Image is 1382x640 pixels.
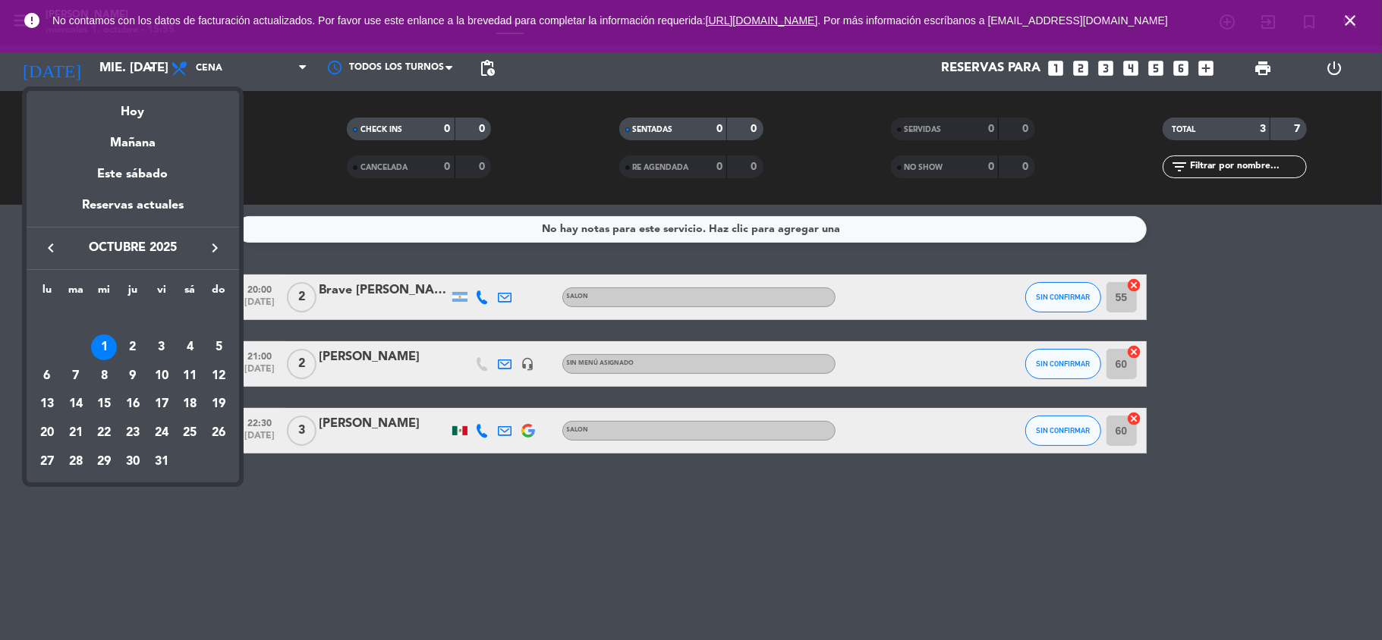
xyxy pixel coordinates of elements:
[61,390,90,419] td: 14 de octubre de 2025
[34,391,60,417] div: 13
[147,333,176,362] td: 3 de octubre de 2025
[147,390,176,419] td: 17 de octubre de 2025
[27,196,239,227] div: Reservas actuales
[90,390,118,419] td: 15 de octubre de 2025
[176,333,205,362] td: 4 de octubre de 2025
[65,238,201,258] span: octubre 2025
[61,362,90,391] td: 7 de octubre de 2025
[147,447,176,476] td: 31 de octubre de 2025
[91,334,117,360] div: 1
[120,334,146,360] div: 2
[61,281,90,305] th: martes
[204,419,233,447] td: 26 de octubre de 2025
[149,363,175,389] div: 10
[34,449,60,475] div: 27
[61,447,90,476] td: 28 de octubre de 2025
[90,447,118,476] td: 29 de octubre de 2025
[118,362,147,391] td: 9 de octubre de 2025
[34,420,60,446] div: 20
[33,447,61,476] td: 27 de octubre de 2025
[206,239,224,257] i: keyboard_arrow_right
[91,449,117,475] div: 29
[118,447,147,476] td: 30 de octubre de 2025
[118,419,147,447] td: 23 de octubre de 2025
[149,391,175,417] div: 17
[63,363,89,389] div: 7
[204,281,233,305] th: domingo
[37,238,65,258] button: keyboard_arrow_left
[118,333,147,362] td: 2 de octubre de 2025
[149,420,175,446] div: 24
[91,391,117,417] div: 15
[204,390,233,419] td: 19 de octubre de 2025
[33,281,61,305] th: lunes
[27,122,239,153] div: Mañana
[176,281,205,305] th: sábado
[33,419,61,447] td: 20 de octubre de 2025
[90,419,118,447] td: 22 de octubre de 2025
[206,363,231,389] div: 12
[90,281,118,305] th: miércoles
[149,334,175,360] div: 3
[177,420,203,446] div: 25
[91,363,117,389] div: 8
[34,363,60,389] div: 6
[118,390,147,419] td: 16 de octubre de 2025
[177,363,203,389] div: 11
[63,391,89,417] div: 14
[91,420,117,446] div: 22
[147,281,176,305] th: viernes
[120,449,146,475] div: 30
[90,362,118,391] td: 8 de octubre de 2025
[176,390,205,419] td: 18 de octubre de 2025
[27,91,239,122] div: Hoy
[33,362,61,391] td: 6 de octubre de 2025
[120,391,146,417] div: 16
[206,391,231,417] div: 19
[33,304,233,333] td: OCT.
[177,391,203,417] div: 18
[63,420,89,446] div: 21
[118,281,147,305] th: jueves
[206,420,231,446] div: 26
[177,334,203,360] div: 4
[63,449,89,475] div: 28
[90,333,118,362] td: 1 de octubre de 2025
[33,390,61,419] td: 13 de octubre de 2025
[120,420,146,446] div: 23
[206,334,231,360] div: 5
[42,239,60,257] i: keyboard_arrow_left
[149,449,175,475] div: 31
[176,419,205,447] td: 25 de octubre de 2025
[147,362,176,391] td: 10 de octubre de 2025
[204,333,233,362] td: 5 de octubre de 2025
[201,238,228,258] button: keyboard_arrow_right
[176,362,205,391] td: 11 de octubre de 2025
[204,362,233,391] td: 12 de octubre de 2025
[120,363,146,389] div: 9
[147,419,176,447] td: 24 de octubre de 2025
[27,153,239,196] div: Este sábado
[61,419,90,447] td: 21 de octubre de 2025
